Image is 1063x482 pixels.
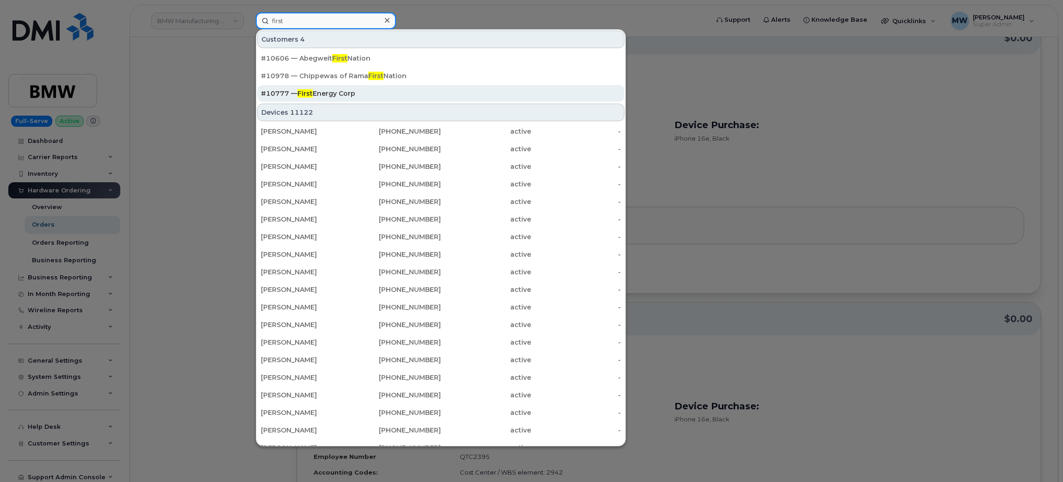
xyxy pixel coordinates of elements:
[441,426,531,435] div: active
[261,267,351,277] div: [PERSON_NAME]
[261,127,351,136] div: [PERSON_NAME]
[257,158,624,175] a: [PERSON_NAME][PHONE_NUMBER]active-
[261,144,351,154] div: [PERSON_NAME]
[531,320,621,329] div: -
[441,303,531,312] div: active
[257,85,624,102] a: #10777 —FirstEnergy Corp
[441,250,531,259] div: active
[531,215,621,224] div: -
[261,250,351,259] div: [PERSON_NAME]
[441,443,531,452] div: active
[441,320,531,329] div: active
[261,338,351,347] div: [PERSON_NAME]
[257,281,624,298] a: [PERSON_NAME][PHONE_NUMBER]active-
[351,250,441,259] div: [PHONE_NUMBER]
[441,179,531,189] div: active
[261,197,351,206] div: [PERSON_NAME]
[441,267,531,277] div: active
[531,285,621,294] div: -
[257,68,624,84] a: #10978 — Chippewas of RamaFirstNation
[531,162,621,171] div: -
[531,338,621,347] div: -
[351,443,441,452] div: [PHONE_NUMBER]
[531,197,621,206] div: -
[531,267,621,277] div: -
[332,54,347,62] span: First
[531,355,621,365] div: -
[257,422,624,439] a: [PERSON_NAME][PHONE_NUMBER]active-
[261,408,351,417] div: [PERSON_NAME]
[297,89,313,98] span: First
[351,197,441,206] div: [PHONE_NUMBER]
[441,215,531,224] div: active
[261,54,621,63] div: #10606 — Abegweit Nation
[261,390,351,400] div: [PERSON_NAME]
[257,299,624,315] a: [PERSON_NAME][PHONE_NUMBER]active-
[351,355,441,365] div: [PHONE_NUMBER]
[261,215,351,224] div: [PERSON_NAME]
[257,176,624,192] a: [PERSON_NAME][PHONE_NUMBER]active-
[257,439,624,456] a: [PERSON_NAME][PHONE_NUMBER]active-
[351,320,441,329] div: [PHONE_NUMBER]
[351,303,441,312] div: [PHONE_NUMBER]
[441,390,531,400] div: active
[351,144,441,154] div: [PHONE_NUMBER]
[261,443,351,452] div: [PERSON_NAME]
[261,355,351,365] div: [PERSON_NAME]
[257,387,624,403] a: [PERSON_NAME][PHONE_NUMBER]active-
[441,127,531,136] div: active
[261,232,351,241] div: [PERSON_NAME]
[261,320,351,329] div: [PERSON_NAME]
[441,162,531,171] div: active
[261,285,351,294] div: [PERSON_NAME]
[351,127,441,136] div: [PHONE_NUMBER]
[300,35,305,44] span: 4
[257,229,624,245] a: [PERSON_NAME][PHONE_NUMBER]active-
[351,285,441,294] div: [PHONE_NUMBER]
[257,104,624,121] div: Devices
[441,408,531,417] div: active
[531,127,621,136] div: -
[351,426,441,435] div: [PHONE_NUMBER]
[261,89,621,98] div: #10777 — Energy Corp
[257,404,624,421] a: [PERSON_NAME][PHONE_NUMBER]active-
[257,246,624,263] a: [PERSON_NAME][PHONE_NUMBER]active-
[1023,442,1056,475] iframe: Messenger Launcher
[531,426,621,435] div: -
[257,141,624,157] a: [PERSON_NAME][PHONE_NUMBER]active-
[257,123,624,140] a: [PERSON_NAME][PHONE_NUMBER]active-
[531,373,621,382] div: -
[351,215,441,224] div: [PHONE_NUMBER]
[531,144,621,154] div: -
[531,443,621,452] div: -
[257,264,624,280] a: [PERSON_NAME][PHONE_NUMBER]active-
[261,373,351,382] div: [PERSON_NAME]
[261,303,351,312] div: [PERSON_NAME]
[290,108,313,117] span: 11122
[531,179,621,189] div: -
[256,12,396,29] input: Find something...
[441,197,531,206] div: active
[257,31,624,48] div: Customers
[441,338,531,347] div: active
[261,426,351,435] div: [PERSON_NAME]
[441,355,531,365] div: active
[261,179,351,189] div: [PERSON_NAME]
[441,232,531,241] div: active
[261,71,621,80] div: #10978 — Chippewas of Rama Nation
[351,408,441,417] div: [PHONE_NUMBER]
[351,267,441,277] div: [PHONE_NUMBER]
[257,193,624,210] a: [PERSON_NAME][PHONE_NUMBER]active-
[261,162,351,171] div: [PERSON_NAME]
[257,211,624,228] a: [PERSON_NAME][PHONE_NUMBER]active-
[531,232,621,241] div: -
[257,352,624,368] a: [PERSON_NAME][PHONE_NUMBER]active-
[441,144,531,154] div: active
[441,285,531,294] div: active
[531,390,621,400] div: -
[351,373,441,382] div: [PHONE_NUMBER]
[531,408,621,417] div: -
[351,232,441,241] div: [PHONE_NUMBER]
[441,373,531,382] div: active
[531,303,621,312] div: -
